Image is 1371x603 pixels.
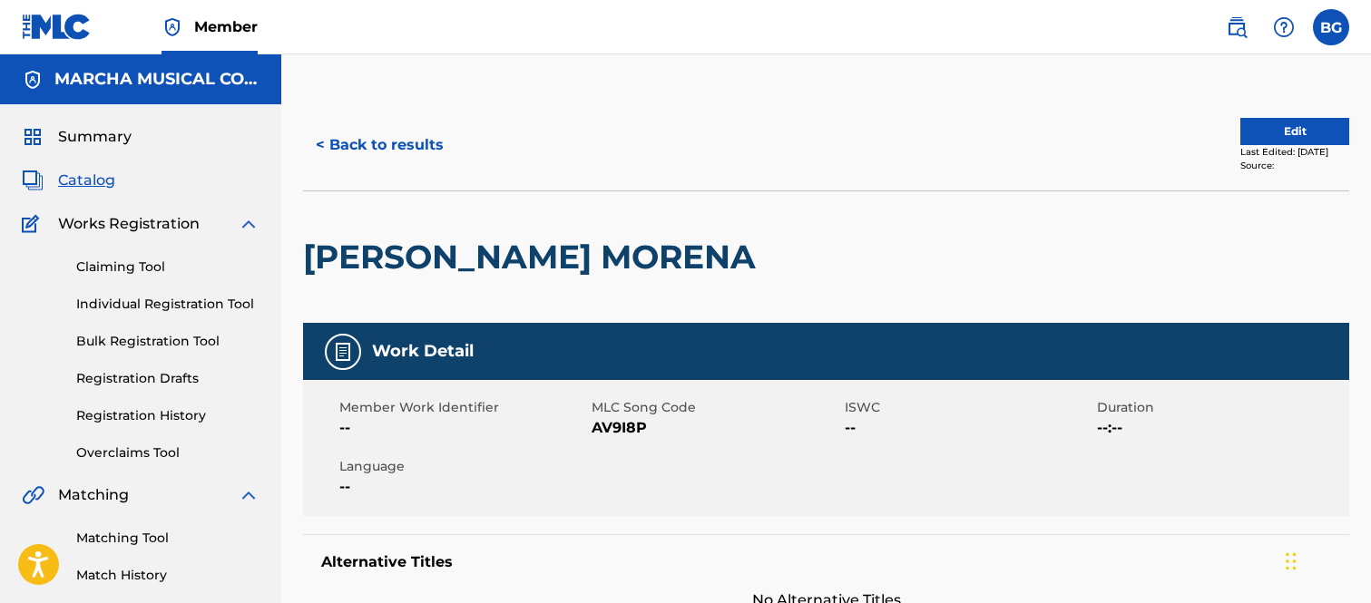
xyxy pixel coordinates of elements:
a: SummarySummary [22,126,132,148]
span: Works Registration [58,213,200,235]
h5: Work Detail [372,341,474,362]
span: --:-- [1097,417,1345,439]
img: Top Rightsholder [162,16,183,38]
img: Summary [22,126,44,148]
span: Language [339,457,587,476]
h5: Alternative Titles [321,553,1331,571]
img: Matching [22,484,44,506]
a: Match History [76,566,260,585]
img: help [1273,16,1295,38]
iframe: Resource Center [1320,365,1371,511]
div: User Menu [1313,9,1349,45]
span: -- [845,417,1092,439]
a: Bulk Registration Tool [76,332,260,351]
img: expand [238,484,260,506]
button: < Back to results [303,122,456,168]
button: Edit [1240,118,1349,145]
div: Last Edited: [DATE] [1240,145,1349,159]
a: Registration History [76,406,260,425]
img: MLC Logo [22,14,92,40]
div: Widget de chat [1280,516,1371,603]
a: Registration Drafts [76,369,260,388]
a: Overclaims Tool [76,443,260,462]
span: ISWC [845,398,1092,417]
img: Works Registration [22,213,45,235]
span: Member Work Identifier [339,398,587,417]
h2: [PERSON_NAME] MORENA [303,237,765,277]
a: Individual Registration Tool [76,295,260,314]
span: Summary [58,126,132,148]
span: Duration [1097,398,1345,417]
div: Source: [1240,159,1349,172]
a: Matching Tool [76,529,260,548]
a: CatalogCatalog [22,170,115,191]
span: -- [339,476,587,498]
a: Public Search [1219,9,1255,45]
div: Arrastrar [1286,534,1297,588]
a: Claiming Tool [76,258,260,277]
span: AV9I8P [592,417,839,439]
img: Work Detail [332,341,354,363]
img: search [1226,16,1248,38]
span: Member [194,16,258,37]
h5: MARCHA MUSICAL CORP. [54,69,260,90]
img: Catalog [22,170,44,191]
span: MLC Song Code [592,398,839,417]
span: Matching [58,484,129,506]
div: Help [1266,9,1302,45]
span: -- [339,417,587,439]
span: Catalog [58,170,115,191]
iframe: Chat Widget [1280,516,1371,603]
img: expand [238,213,260,235]
img: Accounts [22,69,44,91]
